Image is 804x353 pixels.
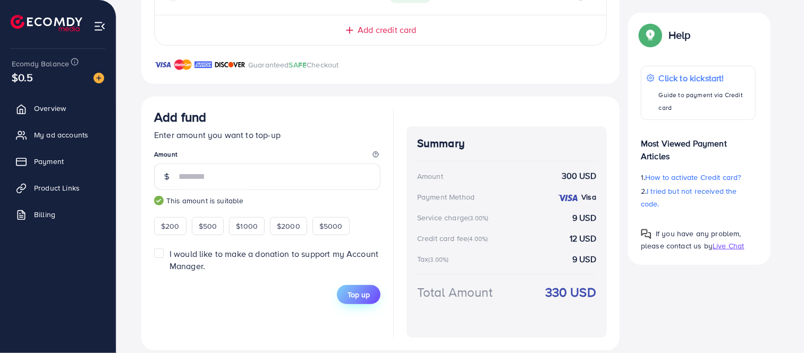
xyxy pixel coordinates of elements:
img: menu [94,20,106,32]
img: brand [174,58,192,71]
span: $2000 [277,221,300,231]
strong: 330 USD [545,283,596,302]
span: Top up [348,289,370,300]
p: 2. [641,185,756,210]
span: Product Links [34,183,80,193]
span: Add credit card [358,24,416,36]
p: Click to kickstart! [659,72,750,84]
h4: Summary [417,137,596,150]
p: 1. [641,171,756,184]
small: (3.00%) [428,255,448,264]
h3: Add fund [154,109,206,125]
div: Amount [417,171,443,182]
small: This amount is suitable [154,195,380,206]
span: Overview [34,103,66,114]
span: How to activate Credit card? [645,172,741,183]
img: guide [154,196,164,205]
img: Popup guide [641,229,651,239]
span: SAFE [289,59,307,70]
div: Total Amount [417,283,493,302]
img: brand [154,58,172,71]
span: Live Chat [713,240,744,251]
img: credit [557,194,579,202]
a: My ad accounts [8,124,108,145]
a: Product Links [8,177,108,199]
strong: 300 USD [562,170,596,182]
div: Payment Method [417,192,475,202]
p: Help [668,29,691,41]
span: Ecomdy Balance [12,58,69,69]
span: $500 [199,221,217,231]
span: I would like to make a donation to support my Account Manager. [170,248,378,272]
div: Tax [417,254,452,264]
span: If you have any problem, please contact us by [641,228,741,251]
small: (4.00%) [468,235,488,243]
span: Payment [34,156,64,167]
span: $5000 [319,221,343,231]
div: Service charge [417,212,492,223]
strong: 9 USD [572,212,596,224]
p: Guaranteed Checkout [248,58,339,71]
span: $0.5 [12,70,33,85]
img: Popup guide [641,25,660,45]
span: I tried but not received the code. [641,186,737,209]
strong: Visa [581,192,596,202]
small: (3.00%) [468,214,488,222]
img: brand [215,58,246,71]
span: My ad accounts [34,130,88,140]
a: Billing [8,204,108,225]
iframe: Chat [759,305,796,345]
a: Payment [8,151,108,172]
img: logo [11,15,82,31]
div: Credit card fee [417,233,492,244]
p: Guide to payment via Credit card [659,89,750,114]
span: Billing [34,209,55,220]
span: $1000 [236,221,258,231]
p: Most Viewed Payment Articles [641,128,756,162]
button: Top up [337,285,380,304]
span: $200 [161,221,180,231]
strong: 9 USD [572,253,596,265]
legend: Amount [154,150,380,163]
p: Enter amount you want to top-up [154,128,380,141]
img: image [94,73,104,83]
img: brand [194,58,212,71]
strong: 12 USD [570,233,596,245]
a: Overview [8,98,108,119]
